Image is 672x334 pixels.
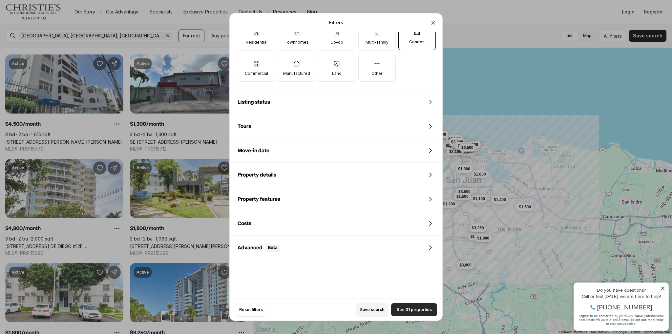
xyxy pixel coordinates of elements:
[356,303,388,317] button: Save search
[238,172,276,177] span: Property details
[238,197,280,202] span: Property features
[329,20,343,25] p: Filters
[27,31,82,37] span: [PHONE_NUMBER]
[8,40,94,53] span: I agree to be contacted by [PERSON_NAME] International Real Estate PR via text, call & email. To ...
[7,15,95,19] div: Do you have questions?
[238,221,251,226] span: Costs
[238,124,251,129] span: Tours
[238,99,270,105] span: Listing status
[7,21,95,26] div: Call or text [DATE], we are here to help!
[245,71,268,76] p: Commercial
[284,40,309,45] p: Townhomes
[230,212,442,235] div: Costs
[246,40,267,45] p: Residential
[427,16,440,29] button: Close
[235,303,267,317] button: Reset filters
[230,90,442,114] div: Listing status
[238,244,280,252] div: Advanced
[230,139,442,162] div: Move-in date
[391,303,437,316] button: See 31 properties
[238,148,269,153] span: Move-in date
[239,307,263,312] span: Reset filters
[268,245,278,250] span: Beta
[360,307,384,312] span: Save search
[230,236,442,260] div: AdvancedBeta
[332,71,342,76] p: Land
[330,40,343,45] p: Co-op
[230,23,442,90] div: Property types
[366,40,388,45] p: Multi-family
[230,187,442,211] div: Property features
[409,39,425,45] p: Condos
[230,115,442,138] div: Tours
[230,163,442,187] div: Property details
[283,71,310,76] p: Manufactured
[397,307,432,312] span: See 31 properties
[371,71,382,76] p: Other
